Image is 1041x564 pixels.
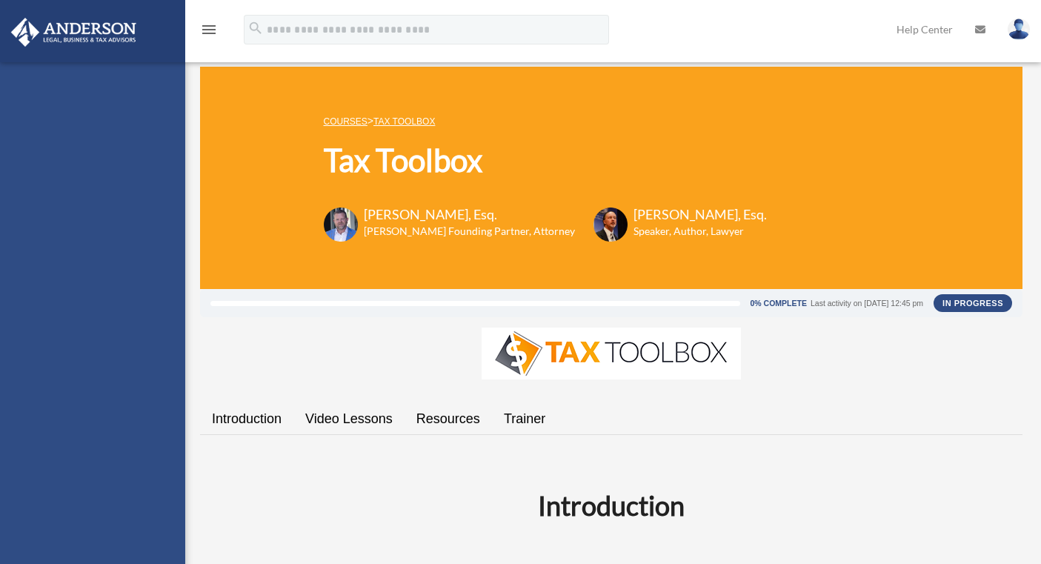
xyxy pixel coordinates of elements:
[633,224,748,239] h6: Speaker, Author, Lawyer
[7,18,141,47] img: Anderson Advisors Platinum Portal
[200,21,218,39] i: menu
[364,205,575,224] h3: [PERSON_NAME], Esq.
[633,205,767,224] h3: [PERSON_NAME], Esq.
[209,487,1014,524] h2: Introduction
[373,116,435,127] a: Tax Toolbox
[934,294,1012,312] div: In Progress
[200,398,293,440] a: Introduction
[405,398,492,440] a: Resources
[247,20,264,36] i: search
[324,116,367,127] a: COURSES
[324,208,358,242] img: Toby-circle-head.png
[293,398,405,440] a: Video Lessons
[324,112,767,130] p: >
[324,139,767,182] h1: Tax Toolbox
[751,299,807,308] div: 0% Complete
[1008,19,1030,40] img: User Pic
[364,224,575,239] h6: [PERSON_NAME] Founding Partner, Attorney
[811,299,923,308] div: Last activity on [DATE] 12:45 pm
[200,26,218,39] a: menu
[492,398,557,440] a: Trainer
[593,208,628,242] img: Scott-Estill-Headshot.png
